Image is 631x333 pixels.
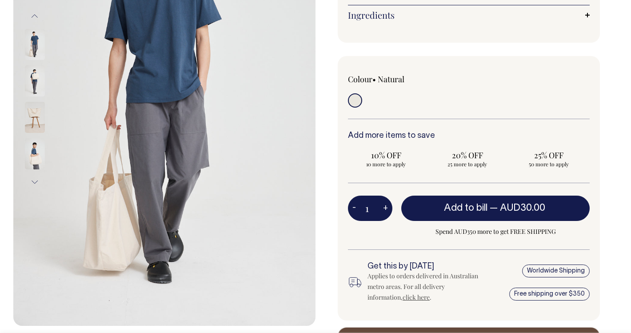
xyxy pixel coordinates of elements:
img: natural [25,29,45,60]
a: click here [403,293,430,301]
span: 25% OFF [515,150,583,160]
div: Applies to orders delivered in Australian metro areas. For all delivery information, . [367,271,479,303]
button: Next [28,172,41,192]
button: + [379,200,392,217]
input: 25% OFF 50 more to apply [511,147,587,170]
label: Natural [378,74,404,84]
span: 10% OFF [352,150,419,160]
span: Spend AUD350 more to get FREE SHIPPING [401,226,590,237]
span: 50 more to apply [515,160,583,168]
span: — [490,204,547,213]
button: - [348,200,360,217]
img: natural [25,65,45,96]
h6: Get this by [DATE] [367,262,479,271]
span: AUD30.00 [500,204,545,213]
span: • [372,74,376,84]
a: Ingredients [348,10,590,20]
input: 10% OFF 10 more to apply [348,147,424,170]
span: 20% OFF [434,150,501,160]
img: natural [25,138,45,169]
input: 20% OFF 25 more to apply [429,147,505,170]
h6: Add more items to save [348,132,590,140]
span: 25 more to apply [434,160,501,168]
span: 10 more to apply [352,160,419,168]
img: natural [25,102,45,133]
button: Add to bill —AUD30.00 [401,196,590,221]
span: Add to bill [444,204,487,213]
div: Colour [348,74,445,84]
button: Previous [28,6,41,26]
